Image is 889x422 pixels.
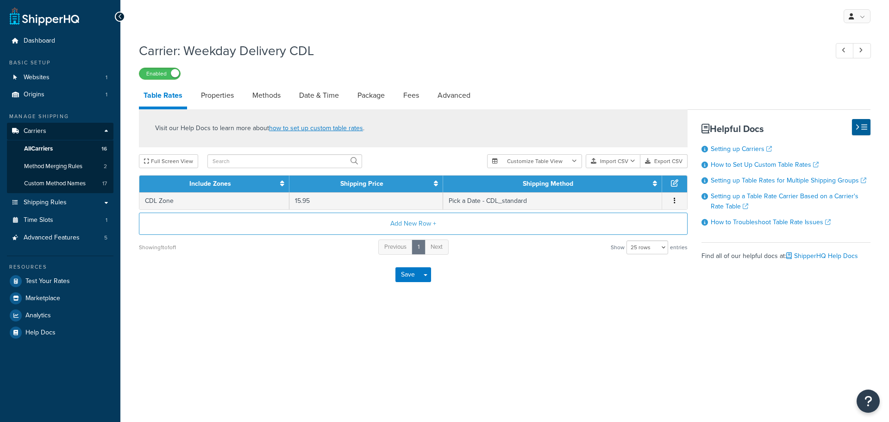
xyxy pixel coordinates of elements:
[853,43,871,58] a: Next Record
[7,212,113,229] a: Time Slots1
[7,175,113,192] li: Custom Method Names
[711,191,858,211] a: Setting up a Table Rate Carrier Based on a Carrier's Rate Table
[106,216,107,224] span: 1
[24,199,67,207] span: Shipping Rules
[248,84,285,107] a: Methods
[139,42,819,60] h1: Carrier: Weekday Delivery CDL
[395,267,420,282] button: Save
[836,43,854,58] a: Previous Record
[25,312,51,320] span: Analytics
[139,154,198,168] button: Full Screen View
[7,140,113,157] a: AllCarriers16
[139,192,289,209] td: CDL Zone
[7,69,113,86] li: Websites
[7,263,113,271] div: Resources
[269,123,363,133] a: how to set up custom table rates
[711,176,866,185] a: Setting up Table Rates for Multiple Shipping Groups
[399,84,424,107] a: Fees
[24,163,82,170] span: Method Merging Rules
[7,273,113,290] a: Test Your Rates
[139,213,688,235] button: Add New Row +
[189,179,231,189] a: Include Zones
[104,234,107,242] span: 5
[24,37,55,45] span: Dashboard
[7,307,113,324] a: Analytics
[24,74,50,82] span: Websites
[7,158,113,175] a: Method Merging Rules2
[711,144,772,154] a: Setting up Carriers
[425,239,449,255] a: Next
[7,86,113,103] a: Origins1
[7,123,113,193] li: Carriers
[431,242,443,251] span: Next
[711,160,819,170] a: How to Set Up Custom Table Rates
[640,154,688,168] button: Export CSV
[7,324,113,341] a: Help Docs
[104,163,107,170] span: 2
[7,69,113,86] a: Websites1
[7,290,113,307] a: Marketplace
[378,239,413,255] a: Previous
[7,212,113,229] li: Time Slots
[155,123,364,133] p: Visit our Help Docs to learn more about .
[24,216,53,224] span: Time Slots
[701,242,870,263] div: Find all of our helpful docs at:
[7,158,113,175] li: Method Merging Rules
[611,241,625,254] span: Show
[25,329,56,337] span: Help Docs
[443,192,662,209] td: Pick a Date - CDL_standard
[139,84,187,109] a: Table Rates
[139,68,180,79] label: Enabled
[670,241,688,254] span: entries
[523,179,573,189] a: Shipping Method
[857,390,880,413] button: Open Resource Center
[786,251,858,261] a: ShipperHQ Help Docs
[586,154,640,168] button: Import CSV
[289,192,443,209] td: 15.95
[433,84,475,107] a: Advanced
[139,241,176,254] div: Showing 1 to 1 of 1
[24,127,46,135] span: Carriers
[7,123,113,140] a: Carriers
[102,180,107,188] span: 17
[7,86,113,103] li: Origins
[353,84,389,107] a: Package
[25,277,70,285] span: Test Your Rates
[487,154,582,168] button: Customize Table View
[25,295,60,302] span: Marketplace
[7,229,113,246] a: Advanced Features5
[7,59,113,67] div: Basic Setup
[852,119,870,135] button: Hide Help Docs
[7,32,113,50] a: Dashboard
[7,194,113,211] a: Shipping Rules
[207,154,362,168] input: Search
[101,145,107,153] span: 16
[294,84,344,107] a: Date & Time
[24,145,53,153] span: All Carriers
[24,91,44,99] span: Origins
[711,217,831,227] a: How to Troubleshoot Table Rate Issues
[106,91,107,99] span: 1
[196,84,238,107] a: Properties
[24,180,86,188] span: Custom Method Names
[701,124,870,134] h3: Helpful Docs
[384,242,407,251] span: Previous
[340,179,383,189] a: Shipping Price
[24,234,80,242] span: Advanced Features
[106,74,107,82] span: 1
[7,175,113,192] a: Custom Method Names17
[7,229,113,246] li: Advanced Features
[7,113,113,120] div: Manage Shipping
[412,239,426,255] a: 1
